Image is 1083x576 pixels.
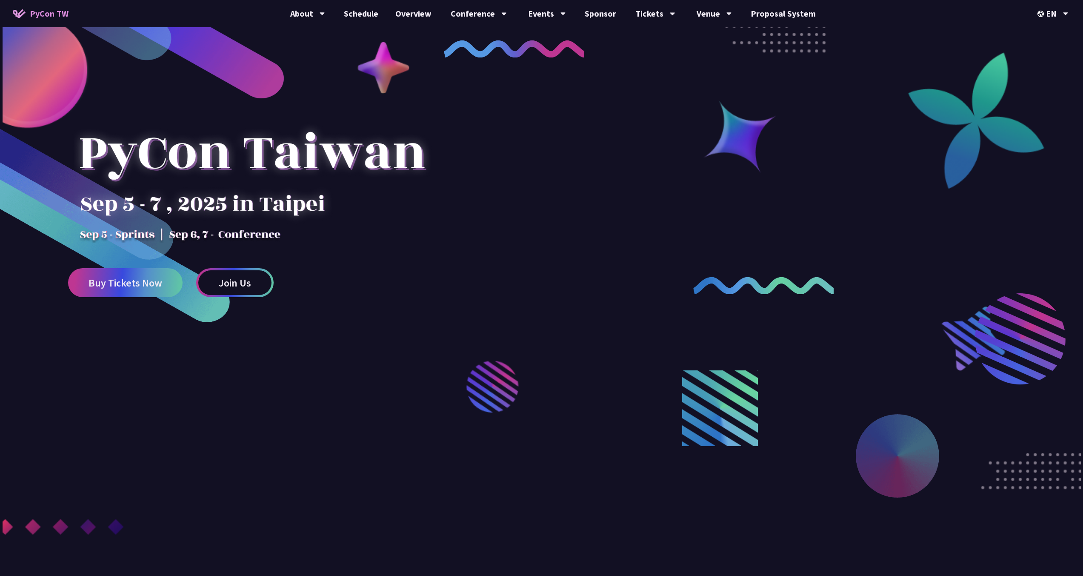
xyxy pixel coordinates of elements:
a: Buy Tickets Now [68,268,183,297]
span: Join Us [219,278,251,288]
span: PyCon TW [30,7,69,20]
a: PyCon TW [4,3,77,24]
img: Home icon of PyCon TW 2025 [13,9,26,18]
span: Buy Tickets Now [89,278,162,288]
a: Join Us [196,268,274,297]
img: Locale Icon [1037,11,1046,17]
img: curly-2.e802c9f.png [693,277,834,294]
img: curly-1.ebdbada.png [444,40,585,57]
